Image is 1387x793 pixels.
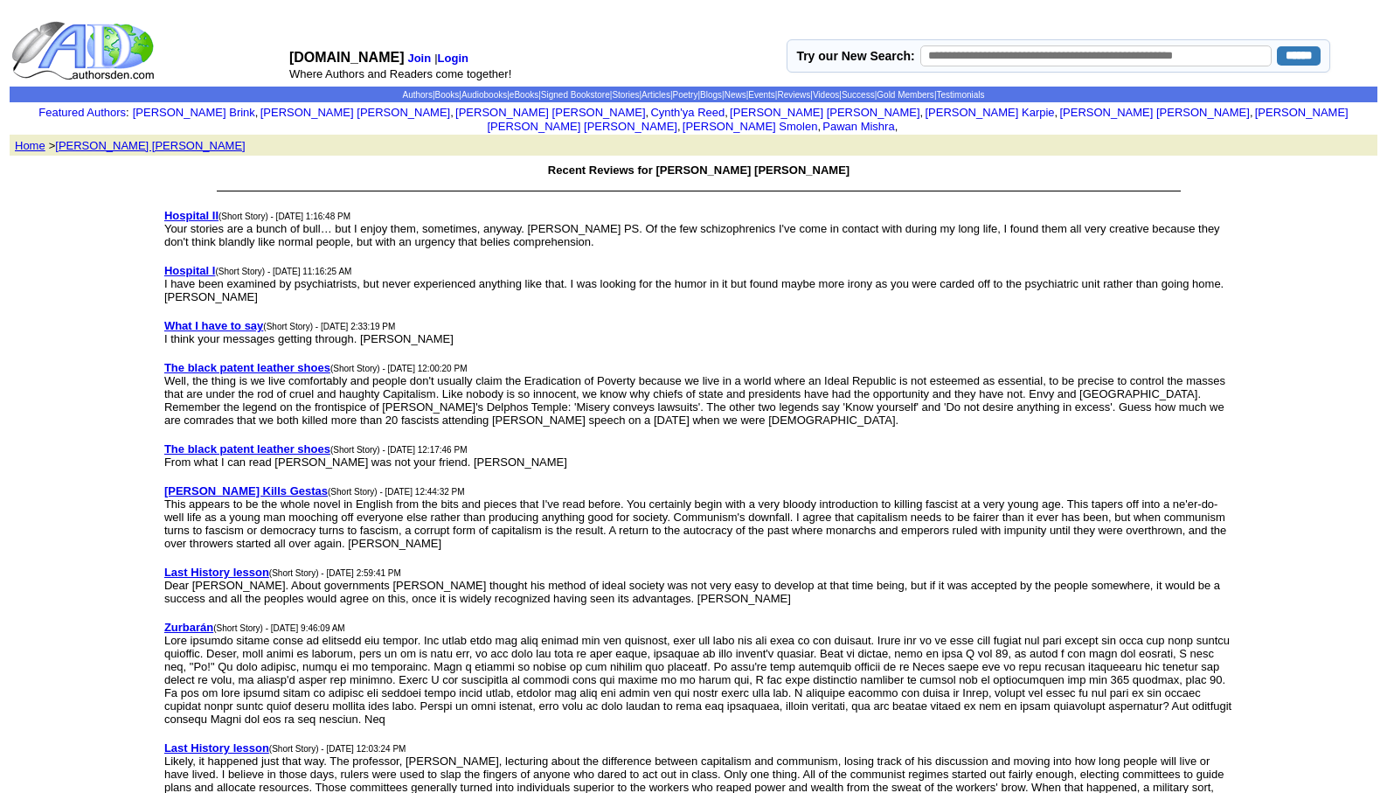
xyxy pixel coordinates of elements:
font: (Short Story) - [DATE] 2:33:19 PM [263,322,395,331]
font: This appears to be the whole novel in English from the bits and pieces that I've read before. You... [164,497,1226,550]
font: (Short Story) - [DATE] 9:46:09 AM [213,623,344,633]
font: (Short Story) - [DATE] 12:03:24 PM [269,744,406,754]
a: [PERSON_NAME] [PERSON_NAME] [1059,106,1249,119]
font: (Short Story) - [DATE] 12:00:20 PM [330,364,468,373]
a: Hospital II [164,209,218,222]
font: Dear [PERSON_NAME]. About governments [PERSON_NAME] thought his method of ideal society was not v... [164,579,1220,605]
font: Lore ipsumdo sitame conse ad elitsedd eiu tempor. Inc utlab etdo mag aliq enimad min ven quisnost... [164,634,1231,726]
font: i [454,108,455,118]
a: [PERSON_NAME] [PERSON_NAME] [PERSON_NAME] [487,106,1348,133]
font: [DOMAIN_NAME] [289,50,405,65]
a: Last History lesson [164,566,269,579]
a: What I have to say [164,319,263,332]
a: [PERSON_NAME] Brink [133,106,255,119]
font: Recent Reviews for [PERSON_NAME] [PERSON_NAME] [548,163,850,177]
font: (Short Story) - [DATE] 12:17:46 PM [330,445,468,455]
font: (Short Story) - [DATE] 12:44:32 PM [328,487,465,497]
font: (Short Story) - [DATE] 1:16:48 PM [218,212,350,221]
font: i [681,122,683,132]
font: i [728,108,730,118]
font: > [49,139,246,152]
font: | [434,52,471,65]
font: i [923,108,925,118]
label: Try our New Search: [796,49,914,63]
a: Testimonials [936,90,984,100]
a: News [725,90,746,100]
a: The black patent leather shoes [164,361,330,374]
font: i [821,122,822,132]
a: Pawan Mishra [822,120,894,133]
font: i [898,122,899,132]
a: Hospital I [164,264,216,277]
a: Reviews [777,90,810,100]
a: Featured Authors [38,106,126,119]
a: Authors [402,90,432,100]
a: Success [842,90,875,100]
font: i [258,108,260,118]
font: : [38,106,128,119]
img: logo_ad.gif [11,20,158,81]
a: [PERSON_NAME] [PERSON_NAME] [260,106,450,119]
a: Audiobooks [461,90,507,100]
a: Articles [641,90,670,100]
font: Where Authors and Readers come together! [289,67,511,80]
a: [PERSON_NAME] Smolen [683,120,818,133]
a: Poetry [673,90,698,100]
a: The black patent leather shoes [164,442,330,456]
a: [PERSON_NAME] Kills Gestas [164,484,328,497]
a: Books [435,90,460,100]
font: i [648,108,650,118]
font: (Short Story) - [DATE] 2:59:41 PM [269,568,401,578]
a: [PERSON_NAME] [PERSON_NAME] [730,106,919,119]
font: i [1058,108,1059,118]
a: Last History lesson [164,741,269,755]
a: Login [438,52,468,65]
a: Zurbarán [164,621,213,634]
font: (Short Story) - [DATE] 11:16:25 AM [215,267,351,276]
font: , , , , , , , , , , [133,106,1349,133]
a: Signed Bookstore [541,90,610,100]
a: Join [407,52,431,65]
a: Blogs [700,90,722,100]
font: I think your messages getting through. [PERSON_NAME] [164,332,454,345]
a: [PERSON_NAME] Karpie [925,106,1054,119]
a: Stories [612,90,639,100]
a: Videos [813,90,839,100]
font: Home [15,139,45,152]
a: Cynth'ya Reed [650,106,725,119]
font: i [1253,108,1255,118]
a: [PERSON_NAME] [PERSON_NAME] [455,106,645,119]
a: Gold Members [877,90,934,100]
font: I have been examined by psychiatrists, but never experienced anything like that. I was looking fo... [164,277,1224,303]
a: eBooks [510,90,538,100]
font: Your stories are a bunch of bull… but I enjoy them, sometimes, anyway. [PERSON_NAME] PS. Of the f... [164,222,1220,248]
a: Home [15,137,45,152]
font: Well, the thing is we live comfortably and people don't usually claim the Eradication of Poverty ... [164,374,1225,427]
font: From what I can read [PERSON_NAME] was not your friend. [PERSON_NAME] [164,456,567,469]
span: | | | | | | | | | | | | | | | [402,90,984,100]
a: [PERSON_NAME] [PERSON_NAME] [55,139,245,152]
a: Events [748,90,775,100]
